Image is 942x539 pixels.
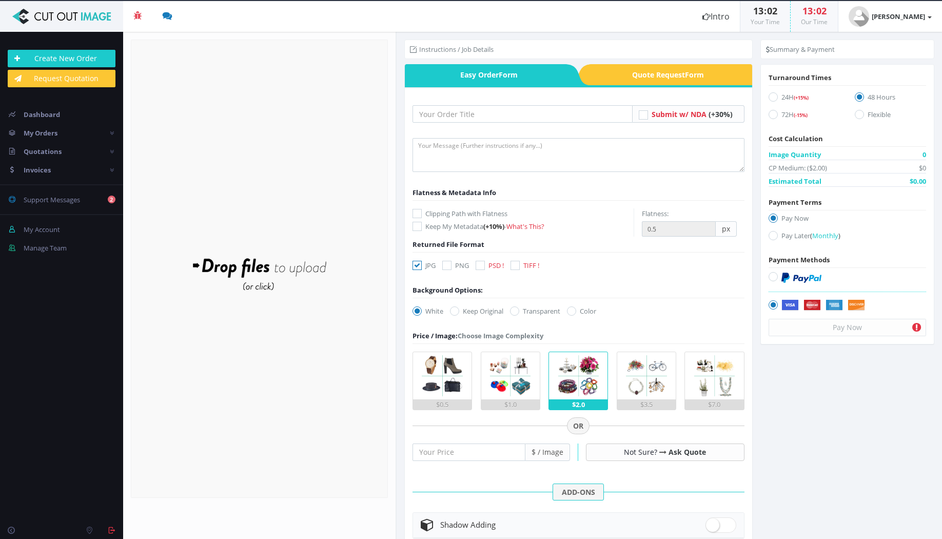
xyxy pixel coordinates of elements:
label: White [413,306,443,316]
span: 02 [767,5,777,17]
span: 0 [923,149,926,160]
span: Quotations [24,147,62,156]
span: Invoices [24,165,51,175]
span: OR [567,417,590,435]
a: Quote RequestForm [592,64,753,85]
i: Form [685,70,704,80]
img: user_default.jpg [849,6,869,27]
img: 5.png [691,352,738,399]
b: 2 [108,196,115,203]
label: PNG [442,260,469,271]
span: My Orders [24,128,57,138]
a: (-15%) [794,110,808,119]
i: Form [499,70,518,80]
label: Flatness: [642,208,669,219]
img: 3.png [555,352,602,399]
input: Your Price [413,444,525,461]
img: 4.png [623,352,670,399]
a: Submit w/ NDA (+30%) [652,109,733,119]
span: 13 [802,5,813,17]
span: (+10%) [483,222,504,231]
a: (+15%) [794,92,809,102]
label: Color [567,306,596,316]
a: Request Quotation [8,70,115,87]
div: Choose Image Complexity [413,331,543,341]
span: (+30%) [709,109,733,119]
span: Flatness & Metadata Info [413,188,496,197]
strong: [PERSON_NAME] [872,12,925,21]
label: Pay Now [769,213,926,227]
label: Pay Later [769,230,926,244]
label: Clipping Path with Flatness [413,208,634,219]
span: Image Quantity [769,149,821,160]
span: Support Messages [24,195,80,204]
div: $1.0 [481,399,540,410]
label: 24H [769,92,840,106]
span: My Account [24,225,60,234]
span: 13 [753,5,763,17]
span: Shadow Adding [440,519,496,530]
label: Transparent [510,306,560,316]
span: TIFF ! [523,261,539,270]
a: Easy OrderForm [405,64,566,85]
label: JPG [413,260,436,271]
span: CP Medium: ($2.00) [769,163,827,173]
a: (Monthly) [810,231,840,240]
img: 2.png [487,352,534,399]
a: Create New Order [8,50,115,67]
img: 1.png [419,352,466,399]
img: Cut Out Image [8,9,115,24]
span: Price / Image: [413,331,458,340]
div: $3.5 [617,399,676,410]
span: Easy Order [405,64,566,85]
span: (+15%) [794,94,809,101]
a: Ask Quote [669,447,706,457]
span: $0.00 [910,176,926,186]
span: Dashboard [24,110,60,119]
span: : [763,5,767,17]
span: Cost Calculation [769,134,823,143]
span: (-15%) [794,112,808,119]
a: [PERSON_NAME] [838,1,942,32]
span: Payment Methods [769,255,830,264]
div: $7.0 [685,399,743,410]
img: PayPal [781,273,821,283]
div: $0.5 [413,399,472,410]
span: Returned File Format [413,240,484,249]
span: $0 [919,163,926,173]
span: $ / Image [525,444,570,461]
span: 02 [816,5,827,17]
label: Keep My Metadata - [413,221,634,232]
span: Payment Terms [769,198,821,207]
label: Keep Original [450,306,503,316]
img: Securely by Stripe [781,300,865,311]
span: Quote Request [592,64,753,85]
span: px [716,221,737,237]
span: Not Sure? [624,447,657,457]
div: $2.0 [549,399,607,410]
span: Manage Team [24,243,67,253]
label: Flexible [855,109,926,123]
div: Background Options: [413,285,483,295]
a: Intro [692,1,740,32]
small: Our Time [801,17,828,26]
span: ADD-ONS [553,484,604,501]
span: PSD ! [488,261,504,270]
input: Your Order Title [413,105,633,123]
a: What's This? [506,222,544,231]
span: Estimated Total [769,176,821,186]
li: Summary & Payment [766,44,835,54]
span: Turnaround Times [769,73,831,82]
label: 48 Hours [855,92,926,106]
li: Instructions / Job Details [410,44,494,54]
span: Monthly [812,231,838,240]
small: Your Time [751,17,780,26]
span: Submit w/ NDA [652,109,706,119]
span: : [813,5,816,17]
label: 72H [769,109,840,123]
